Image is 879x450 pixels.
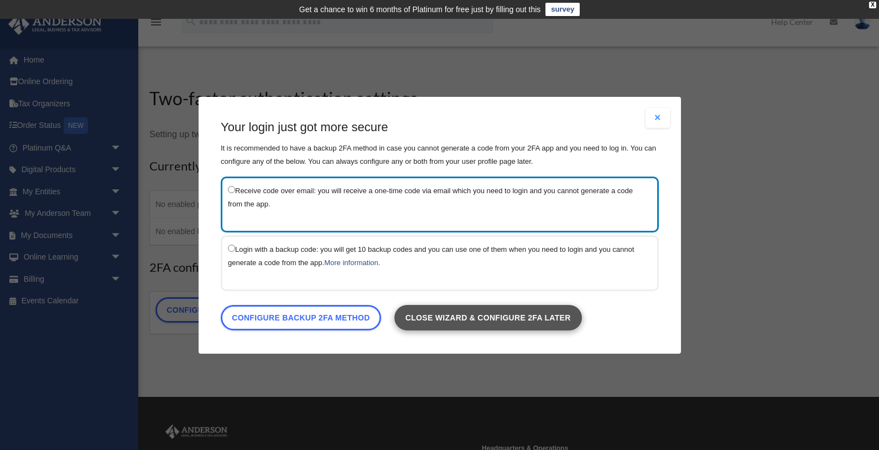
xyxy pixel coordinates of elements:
a: More information. [324,258,380,266]
a: Configure backup 2FA method [221,304,381,330]
p: It is recommended to have a backup 2FA method in case you cannot generate a code from your 2FA ap... [221,141,659,168]
h3: Your login just got more secure [221,119,659,136]
button: Close modal [646,108,670,128]
a: Close wizard & configure 2FA later [394,304,581,330]
a: survey [545,3,580,16]
label: Receive code over email: you will receive a one-time code via email which you need to login and y... [228,183,641,210]
input: Login with a backup code: you will get 10 backup codes and you can use one of them when you need ... [228,244,235,251]
div: Get a chance to win 6 months of Platinum for free just by filling out this [299,3,541,16]
label: Login with a backup code: you will get 10 backup codes and you can use one of them when you need ... [228,242,641,269]
input: Receive code over email: you will receive a one-time code via email which you need to login and y... [228,185,235,193]
div: close [869,2,876,8]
